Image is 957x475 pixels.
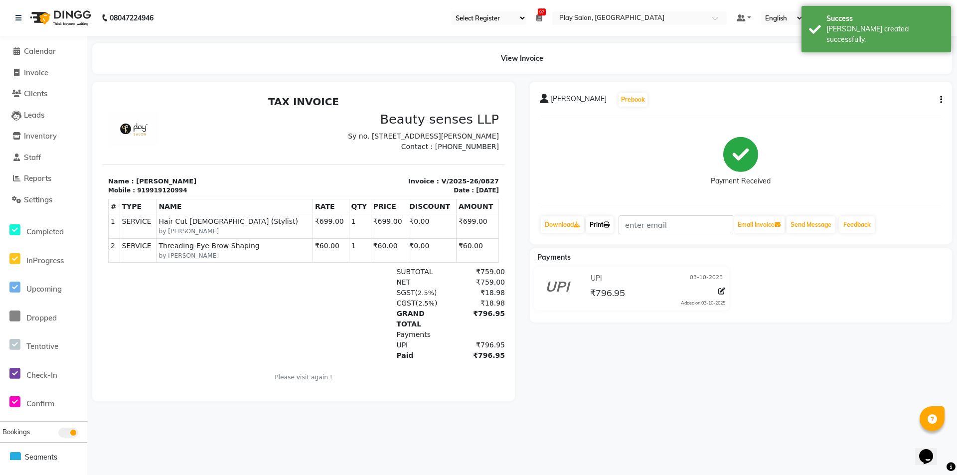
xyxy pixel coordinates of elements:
span: Check-In [26,370,57,380]
div: GRAND TOTAL [288,217,345,238]
div: Payment Received [711,176,771,186]
span: UPI [591,273,602,284]
div: ₹18.98 [345,206,403,217]
a: Print [586,216,614,233]
div: ( ) [288,206,345,217]
div: Added on 03-10-2025 [681,300,725,307]
span: Inventory [24,131,57,141]
span: UPI [294,249,306,257]
div: Mobile : [6,94,33,103]
div: ₹796.95 [345,248,403,259]
td: SERVICE [17,147,54,170]
td: 2 [6,147,18,170]
td: ₹0.00 [305,147,354,170]
span: 97 [538,8,546,15]
div: ₹796.95 [345,259,403,269]
td: ₹699.00 [210,123,247,147]
th: TYPE [17,108,54,123]
td: 1 [247,147,269,170]
div: Payments [288,238,345,248]
p: Invoice : V/2025-26/0827 [207,85,397,95]
img: logo [25,4,94,32]
span: Completed [26,227,64,236]
div: ₹796.95 [345,217,403,238]
span: Hair Cut [DEMOGRAPHIC_DATA] (Stylist) [56,125,208,135]
div: Bill created successfully. [826,24,944,45]
th: PRICE [269,108,305,123]
a: Download [541,216,584,233]
div: Date : [351,94,372,103]
span: Leads [24,110,44,120]
div: ₹18.98 [345,196,403,206]
th: NAME [54,108,210,123]
span: Dropped [26,313,57,322]
span: Threading-Eye Brow Shaping [56,149,208,159]
span: ₹796.95 [590,287,625,301]
button: Prebook [619,93,647,107]
span: Bookings [2,428,30,436]
iframe: chat widget [915,435,947,465]
div: NET [288,185,345,196]
div: ₹759.00 [345,175,403,185]
td: ₹699.00 [354,123,396,147]
h2: TAX INVOICE [6,4,397,16]
th: AMOUNT [354,108,396,123]
td: SERVICE [17,123,54,147]
span: Segments [25,452,57,463]
small: by [PERSON_NAME] [56,159,208,168]
span: 2.5% [316,208,332,215]
div: ₹759.00 [345,185,403,196]
p: Sy no. [STREET_ADDRESS][PERSON_NAME] [207,39,397,50]
div: 919919120994 [35,94,85,103]
td: ₹60.00 [269,147,305,170]
div: View Invoice [92,43,952,74]
td: 1 [6,123,18,147]
span: [PERSON_NAME] [551,94,607,108]
div: Paid [288,259,345,269]
td: ₹60.00 [210,147,247,170]
span: Payments [537,253,571,262]
div: ( ) [288,196,345,206]
div: SUBTOTAL [288,175,345,185]
span: Calendar [24,46,56,56]
div: Success [826,13,944,24]
span: Tentative [26,341,58,351]
span: 2.5% [316,197,332,205]
span: SGST [294,197,313,205]
small: by [PERSON_NAME] [56,135,208,144]
p: Name : [PERSON_NAME] [6,85,195,95]
p: Please visit again ! [6,281,397,290]
span: InProgress [26,256,64,265]
span: Staff [24,153,41,162]
b: 08047224946 [110,4,154,32]
th: RATE [210,108,247,123]
th: QTY [247,108,269,123]
span: CGST [294,207,313,215]
h3: Beauty senses LLP [207,20,397,35]
span: 03-10-2025 [690,273,723,284]
td: ₹699.00 [269,123,305,147]
input: enter email [619,215,733,234]
td: 1 [247,123,269,147]
span: Reports [24,173,51,183]
span: Clients [24,89,47,98]
button: Email Invoice [734,216,785,233]
span: Invoice [24,68,48,77]
button: Send Message [787,216,835,233]
th: DISCOUNT [305,108,354,123]
p: Contact : [PHONE_NUMBER] [207,50,397,60]
span: Confirm [26,399,54,408]
a: Feedback [839,216,875,233]
div: [DATE] [374,94,397,103]
span: Settings [24,195,52,204]
td: ₹0.00 [305,123,354,147]
th: # [6,108,18,123]
span: Upcoming [26,284,62,294]
td: ₹60.00 [354,147,396,170]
